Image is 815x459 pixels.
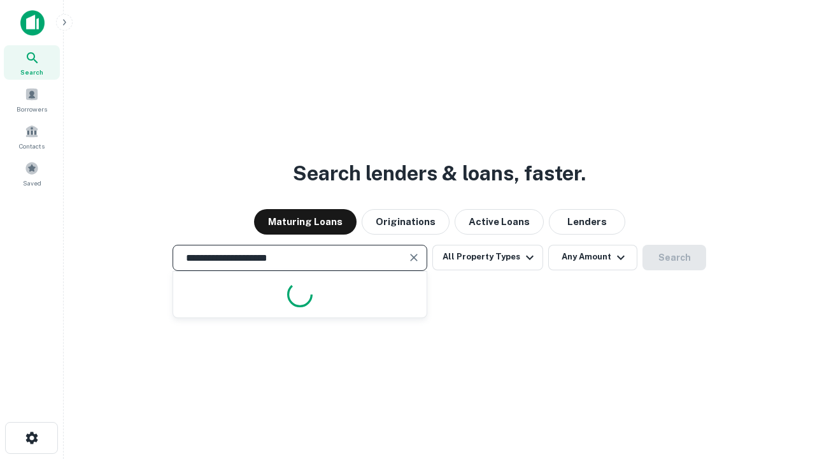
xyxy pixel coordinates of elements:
[20,10,45,36] img: capitalize-icon.png
[4,156,60,191] a: Saved
[455,209,544,235] button: Active Loans
[254,209,357,235] button: Maturing Loans
[20,67,43,77] span: Search
[4,45,60,80] a: Search
[4,82,60,117] a: Borrowers
[432,245,543,270] button: All Property Types
[23,178,41,188] span: Saved
[549,209,625,235] button: Lenders
[751,357,815,418] iframe: Chat Widget
[293,158,586,189] h3: Search lenders & loans, faster.
[4,119,60,154] a: Contacts
[362,209,450,235] button: Originations
[17,104,47,114] span: Borrowers
[19,141,45,151] span: Contacts
[405,249,423,266] button: Clear
[548,245,637,270] button: Any Amount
